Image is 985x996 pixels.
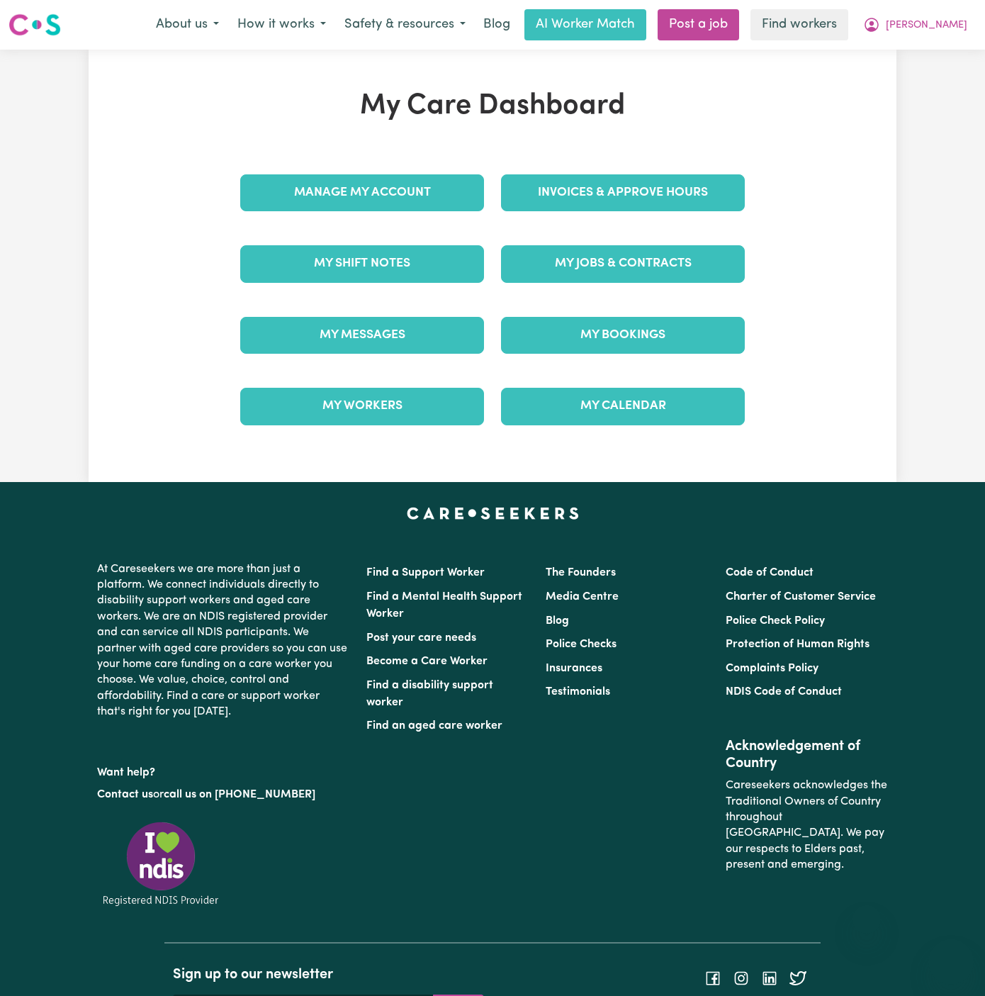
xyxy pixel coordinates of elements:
a: Become a Care Worker [366,656,488,667]
a: Post your care needs [366,632,476,644]
a: Charter of Customer Service [726,591,876,603]
p: Want help? [97,759,349,780]
a: Contact us [97,789,153,800]
a: Follow Careseekers on Instagram [733,973,750,984]
a: Insurances [546,663,602,674]
a: Complaints Policy [726,663,818,674]
a: Blog [546,615,569,627]
a: Follow Careseekers on Facebook [704,973,721,984]
a: Careseekers logo [9,9,61,41]
a: Testimonials [546,686,610,698]
a: Follow Careseekers on LinkedIn [761,973,778,984]
a: Police Check Policy [726,615,825,627]
a: Find workers [750,9,848,40]
a: Media Centre [546,591,619,603]
a: Manage My Account [240,174,484,211]
a: Police Checks [546,639,617,650]
a: My Workers [240,388,484,425]
button: Safety & resources [335,10,475,40]
a: My Messages [240,317,484,354]
a: My Calendar [501,388,745,425]
a: My Bookings [501,317,745,354]
a: Blog [475,9,519,40]
h2: Sign up to our newsletter [173,966,484,983]
p: or [97,781,349,808]
h1: My Care Dashboard [232,89,753,123]
p: At Careseekers we are more than just a platform. We connect individuals directly to disability su... [97,556,349,726]
a: My Shift Notes [240,245,484,282]
h2: Acknowledgement of Country [726,738,888,772]
a: AI Worker Match [524,9,646,40]
a: Find an aged care worker [366,720,502,732]
a: My Jobs & Contracts [501,245,745,282]
iframe: Close message [852,905,881,934]
a: Find a disability support worker [366,680,493,708]
a: NDIS Code of Conduct [726,686,842,698]
button: About us [147,10,228,40]
a: Invoices & Approve Hours [501,174,745,211]
a: The Founders [546,567,616,578]
button: My Account [854,10,976,40]
a: Follow Careseekers on Twitter [789,973,806,984]
a: call us on [PHONE_NUMBER] [164,789,315,800]
a: Find a Mental Health Support Worker [366,591,522,620]
iframe: Button to launch messaging window [928,939,974,985]
a: Careseekers home page [407,508,579,519]
a: Post a job [658,9,739,40]
button: How it works [228,10,335,40]
p: Careseekers acknowledges the Traditional Owners of Country throughout [GEOGRAPHIC_DATA]. We pay o... [726,772,888,878]
img: Registered NDIS provider [97,819,225,908]
a: Code of Conduct [726,567,814,578]
span: [PERSON_NAME] [886,18,967,33]
a: Find a Support Worker [366,567,485,578]
img: Careseekers logo [9,12,61,38]
a: Protection of Human Rights [726,639,869,650]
